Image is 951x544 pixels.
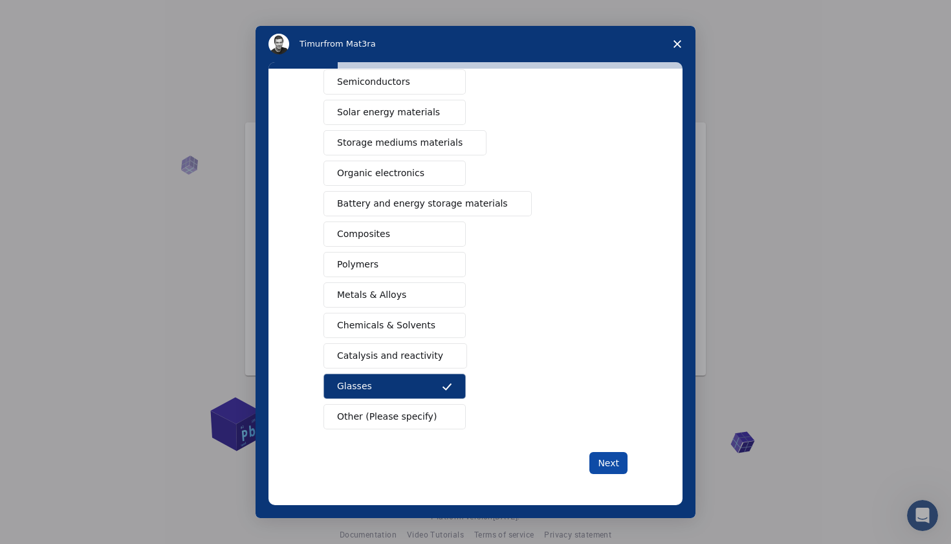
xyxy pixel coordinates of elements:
[323,130,486,155] button: Storage mediums materials
[589,452,628,474] button: Next
[337,136,463,150] span: Storage mediums materials
[323,100,466,125] button: Solar energy materials
[337,166,424,180] span: Organic electronics
[323,69,466,95] button: Semiconductors
[323,252,466,277] button: Polymers
[659,26,695,62] span: Close survey
[268,34,289,54] img: Profile image for Timur
[337,227,390,241] span: Composites
[300,39,323,49] span: Timur
[27,9,74,21] span: Support
[337,197,508,210] span: Battery and energy storage materials
[337,410,437,424] span: Other (Please specify)
[323,343,467,368] button: Catalysis and reactivity
[337,319,435,332] span: Chemicals & Solvents
[323,282,466,308] button: Metals & Alloys
[323,39,375,49] span: from Mat3ra
[337,380,372,393] span: Glasses
[323,313,466,338] button: Chemicals & Solvents
[337,288,406,302] span: Metals & Alloys
[323,404,466,429] button: Other (Please specify)
[337,349,443,363] span: Catalysis and reactivity
[337,258,378,271] span: Polymers
[337,75,410,89] span: Semiconductors
[337,106,440,119] span: Solar energy materials
[323,221,466,247] button: Composites
[323,374,466,399] button: Glasses
[323,191,532,216] button: Battery and energy storage materials
[323,161,466,186] button: Organic electronics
